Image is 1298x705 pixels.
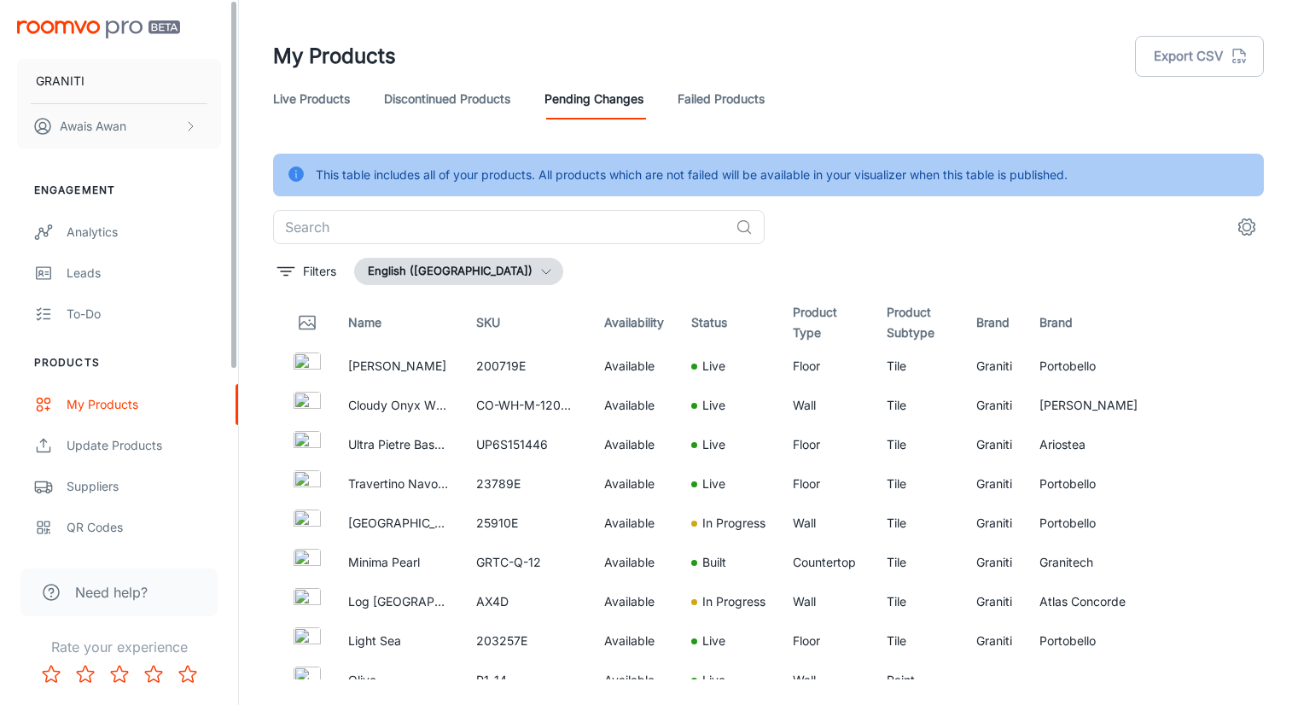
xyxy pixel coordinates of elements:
[348,435,449,454] p: Ultra Pietre Basaltina White
[348,592,449,611] p: Log [GEOGRAPHIC_DATA]
[463,299,591,347] th: SKU
[591,425,678,464] td: Available
[348,357,449,376] p: [PERSON_NAME]
[873,543,963,582] td: Tile
[463,386,591,425] td: CO-WH-M-120260-1
[591,582,678,621] td: Available
[354,258,563,285] button: English ([GEOGRAPHIC_DATA])
[463,661,591,700] td: P1-14
[963,621,1026,661] td: Graniti
[779,543,873,582] td: Countertop
[384,79,510,119] a: Discontinued Products
[591,299,678,347] th: Availability
[1026,582,1151,621] td: Atlas Concorde
[1026,425,1151,464] td: Ariostea
[702,592,765,611] p: In Progress
[963,543,1026,582] td: Graniti
[779,464,873,504] td: Floor
[779,582,873,621] td: Wall
[873,425,963,464] td: Tile
[1026,504,1151,543] td: Portobello
[463,425,591,464] td: UP6S151446
[702,671,725,690] p: Live
[67,477,221,496] div: Suppliers
[17,104,221,149] button: Awais Awan
[779,299,873,347] th: Product Type
[60,117,126,136] p: Awais Awan
[17,59,221,103] button: GRANITI
[873,386,963,425] td: Tile
[348,632,449,650] p: Light Sea
[463,543,591,582] td: GRTC-Q-12
[67,518,221,537] div: QR Codes
[779,661,873,700] td: Wall
[702,632,725,650] p: Live
[1026,543,1151,582] td: Granitech
[67,264,221,283] div: Leads
[1026,299,1151,347] th: Brand
[702,553,726,572] p: Built
[702,475,725,493] p: Live
[678,79,765,119] a: Failed Products
[102,657,137,691] button: Rate 3 star
[873,661,963,700] td: Paint
[1026,347,1151,386] td: Portobello
[963,347,1026,386] td: Graniti
[702,357,725,376] p: Live
[779,386,873,425] td: Wall
[297,312,317,333] svg: Thumbnail
[779,347,873,386] td: Floor
[348,514,449,533] p: [GEOGRAPHIC_DATA]
[348,553,449,572] p: Minima Pearl
[963,582,1026,621] td: Graniti
[273,41,396,72] h1: My Products
[463,504,591,543] td: 25910E
[1026,464,1151,504] td: Portobello
[75,582,148,603] span: Need help?
[171,657,205,691] button: Rate 5 star
[591,661,678,700] td: Available
[1026,386,1151,425] td: [PERSON_NAME]
[1135,36,1264,77] button: Export CSV
[963,299,1026,347] th: Brand
[963,425,1026,464] td: Graniti
[17,20,180,38] img: Roomvo PRO Beta
[316,159,1068,191] div: This table includes all of your products. All products which are not failed will be available in ...
[963,464,1026,504] td: Graniti
[544,79,643,119] a: Pending Changes
[702,396,725,415] p: Live
[963,386,1026,425] td: Graniti
[873,464,963,504] td: Tile
[463,464,591,504] td: 23789E
[591,621,678,661] td: Available
[36,72,84,90] p: GRANITI
[963,504,1026,543] td: Graniti
[1026,621,1151,661] td: Portobello
[335,299,463,347] th: Name
[273,258,341,285] button: filter
[779,425,873,464] td: Floor
[873,582,963,621] td: Tile
[873,347,963,386] td: Tile
[14,637,224,657] p: Rate your experience
[779,504,873,543] td: Wall
[1230,210,1264,244] button: settings
[591,347,678,386] td: Available
[348,671,449,690] p: Olive
[591,543,678,582] td: Available
[348,396,449,415] p: Cloudy Onyx White
[591,386,678,425] td: Available
[67,395,221,414] div: My Products
[779,621,873,661] td: Floor
[273,79,350,119] a: Live Products
[463,347,591,386] td: 200719E
[702,435,725,454] p: Live
[67,436,221,455] div: Update Products
[348,475,449,493] p: Travertino Navona [PERSON_NAME]
[67,223,221,242] div: Analytics
[591,464,678,504] td: Available
[873,504,963,543] td: Tile
[873,299,963,347] th: Product Subtype
[303,262,336,281] p: Filters
[463,621,591,661] td: 203257E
